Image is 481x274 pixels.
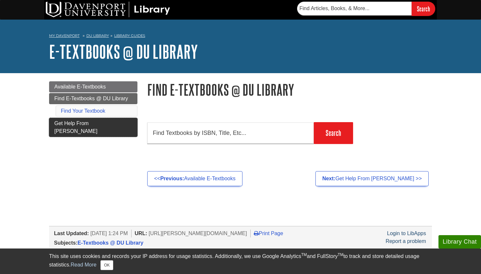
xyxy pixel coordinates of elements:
[297,2,435,16] form: Searches DU Library's articles, books, and more
[114,33,145,38] a: Library Guides
[49,81,137,92] a: Available E-Textbooks
[147,171,242,186] a: <<Previous:Available E-Textbooks
[254,231,259,236] i: Print Page
[387,231,426,236] a: Login to LibApps
[49,252,432,270] div: This site uses cookies and records your IP address for usage statistics. Additionally, we use Goo...
[49,93,137,104] a: Find E-Textbooks @ DU Library
[135,231,147,236] span: URL:
[86,33,109,38] a: DU Library
[61,108,105,114] a: Find Your Textbook
[49,31,432,42] nav: breadcrumb
[147,81,432,98] h1: Find E-Textbooks @ DU Library
[71,262,97,267] a: Read More
[54,240,78,246] span: Subjects:
[412,2,435,16] input: Search
[301,252,307,257] sup: TM
[46,2,170,17] img: DU Library
[100,260,113,270] button: Close
[338,252,343,257] sup: TM
[160,176,184,181] strong: Previous:
[314,122,353,144] input: Search
[49,41,198,62] a: E-Textbooks @ DU Library
[149,231,247,236] span: [URL][PERSON_NAME][DOMAIN_NAME]
[49,118,137,137] a: Get Help From [PERSON_NAME]
[254,231,283,236] a: Print Page
[54,96,128,101] span: Find E-Textbooks @ DU Library
[315,171,429,186] a: Next:Get Help From [PERSON_NAME] >>
[385,238,426,244] a: Report a problem
[54,84,106,89] span: Available E-Textbooks
[49,33,80,39] a: My Davenport
[54,231,89,236] span: Last Updated:
[90,231,128,236] span: [DATE] 1:24 PM
[78,240,143,246] a: E-Textbooks @ DU Library
[49,81,137,137] div: Guide Page Menu
[297,2,412,15] input: Find Articles, Books, & More...
[438,235,481,249] button: Library Chat
[147,122,314,144] input: Find Textbooks by ISBN, Title, Etc...
[54,121,98,134] span: Get Help From [PERSON_NAME]
[322,176,335,181] strong: Next:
